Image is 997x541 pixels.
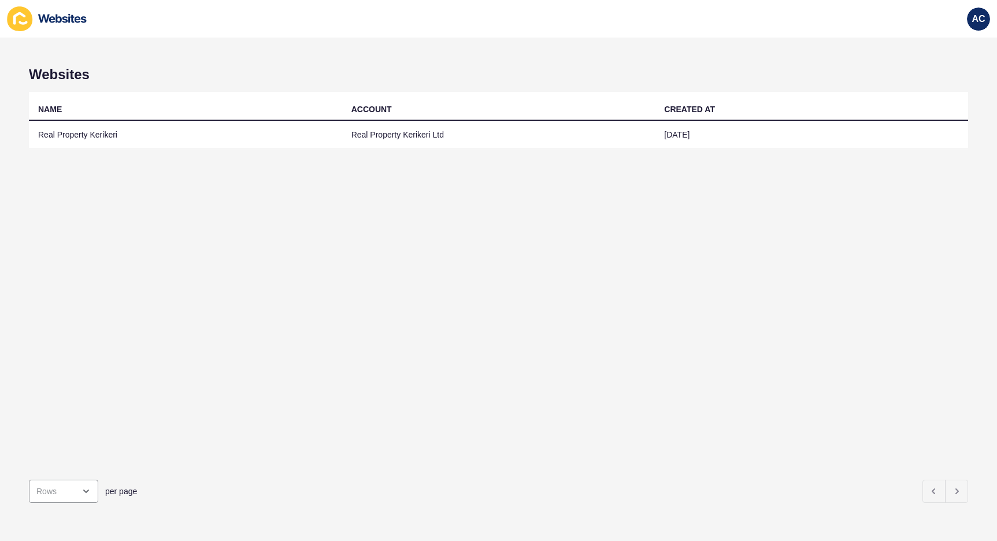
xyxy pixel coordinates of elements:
[38,103,62,115] div: NAME
[342,121,655,149] td: Real Property Kerikeri Ltd
[105,486,137,497] span: per page
[29,480,98,503] div: open menu
[29,121,342,149] td: Real Property Kerikeri
[664,103,715,115] div: CREATED AT
[972,13,985,25] span: AC
[351,103,392,115] div: ACCOUNT
[29,66,968,83] h1: Websites
[655,121,968,149] td: [DATE]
